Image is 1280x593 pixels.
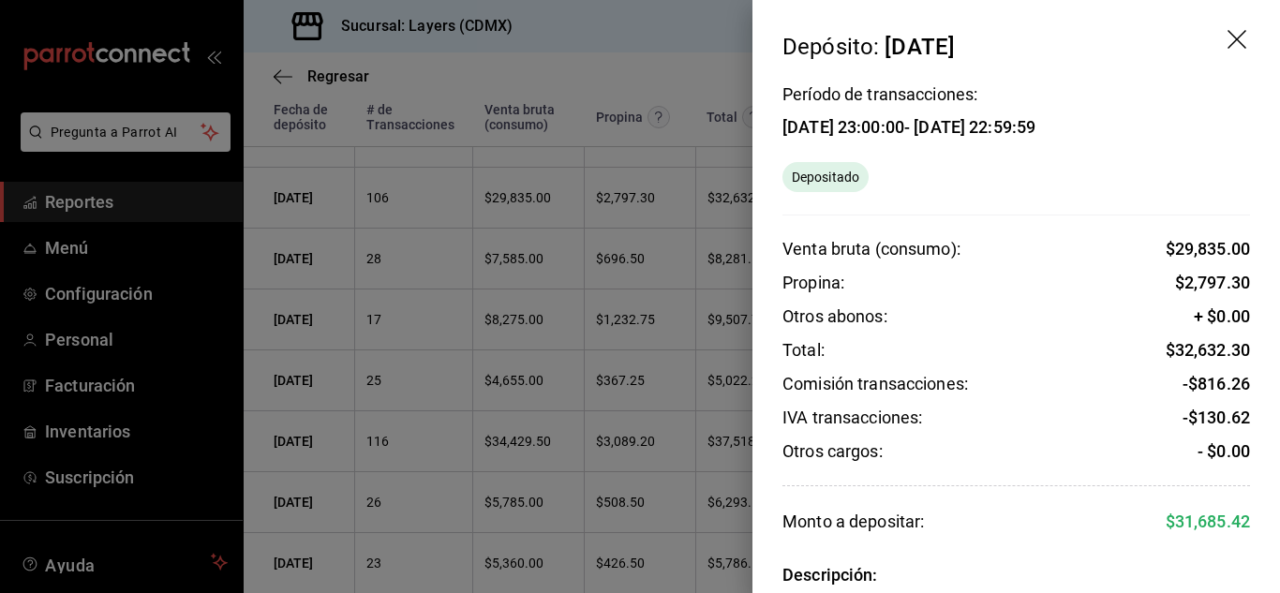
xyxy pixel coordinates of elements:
div: Otros abonos: [782,305,887,328]
span: $ 29,835.00 [1166,239,1250,259]
button: drag [1228,30,1250,52]
div: Venta bruta (consumo): [782,238,960,260]
span: - $ 130.62 [1183,408,1250,427]
div: El monto ha sido enviado a tu cuenta bancaria. Puede tardar en verse reflejado, según la entidad ... [782,162,869,192]
div: + $0.00 [1194,305,1250,328]
div: IVA transacciones: [782,407,922,429]
div: Propina: [782,272,844,294]
div: Total: [782,339,825,362]
div: Depósito: [782,30,955,64]
span: $ 31,685.42 [1166,511,1250,531]
div: Comisión transacciones: [782,373,968,395]
div: Monto a depositar: [782,509,924,534]
div: [DATE] [885,34,955,60]
span: - $ 816.26 [1183,374,1250,393]
span: $ 2,797.30 [1175,273,1250,292]
div: Otros cargos: [782,440,883,463]
div: [DATE] 23:00:00 - [DATE] 22:59:59 [782,117,1035,137]
div: Descripción: [782,564,1250,586]
span: $ 32,632.30 [1166,340,1250,360]
div: - $0.00 [1198,440,1250,463]
span: Depositado [784,168,867,187]
div: Período de transacciones: [782,86,1035,103]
